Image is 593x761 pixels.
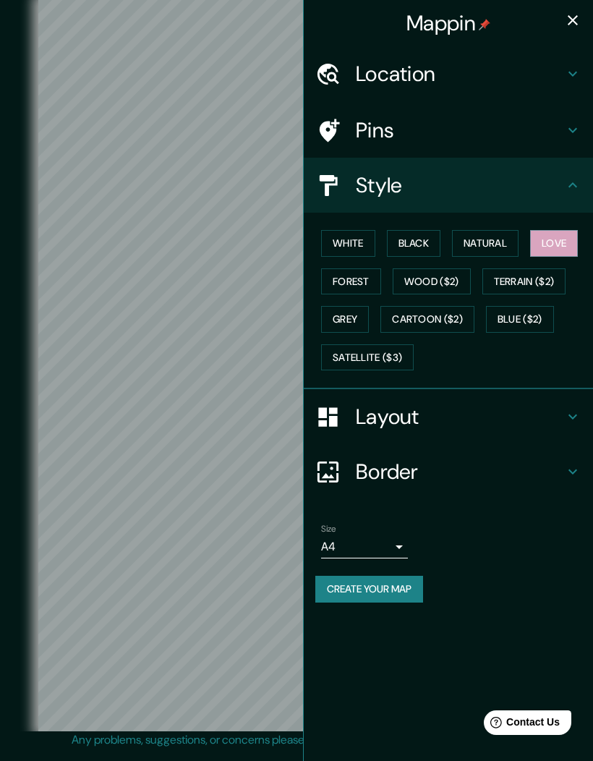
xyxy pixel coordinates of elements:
[304,389,593,444] div: Layout
[479,19,490,30] img: pin-icon.png
[530,230,578,257] button: Love
[387,230,441,257] button: Black
[486,306,554,333] button: Blue ($2)
[356,117,564,143] h4: Pins
[464,705,577,745] iframe: Help widget launcher
[356,172,564,198] h4: Style
[321,268,381,295] button: Forest
[356,459,564,485] h4: Border
[304,46,593,101] div: Location
[356,61,564,87] h4: Location
[321,344,414,371] button: Satellite ($3)
[452,230,519,257] button: Natural
[356,404,564,430] h4: Layout
[304,158,593,213] div: Style
[482,268,566,295] button: Terrain ($2)
[380,306,474,333] button: Cartoon ($2)
[72,731,516,749] p: Any problems, suggestions, or concerns please email .
[321,230,375,257] button: White
[321,306,369,333] button: Grey
[321,523,336,535] label: Size
[304,444,593,499] div: Border
[406,10,490,36] h4: Mappin
[304,103,593,158] div: Pins
[321,535,408,558] div: A4
[315,576,423,603] button: Create your map
[393,268,471,295] button: Wood ($2)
